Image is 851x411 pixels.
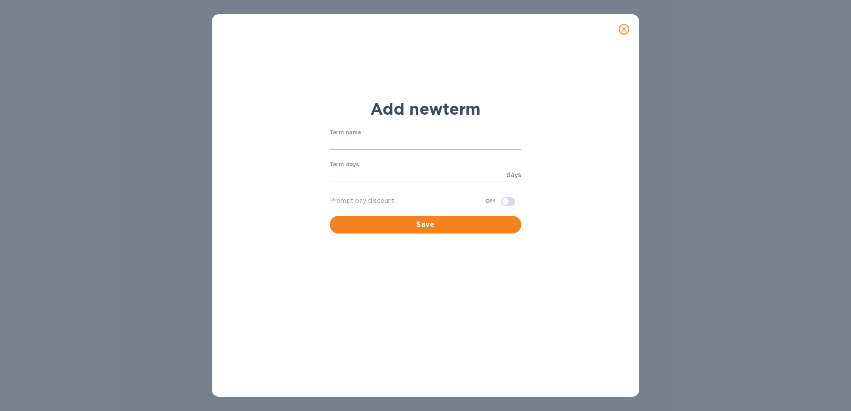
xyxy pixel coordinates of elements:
[330,130,361,135] label: Term name
[330,196,485,205] p: Prompt pay discount
[613,19,635,40] button: close
[370,99,481,119] b: Add new term
[330,216,521,234] button: Save
[337,219,514,230] span: Save
[485,197,495,204] b: Off
[330,162,359,167] label: Term days
[507,170,521,180] p: days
